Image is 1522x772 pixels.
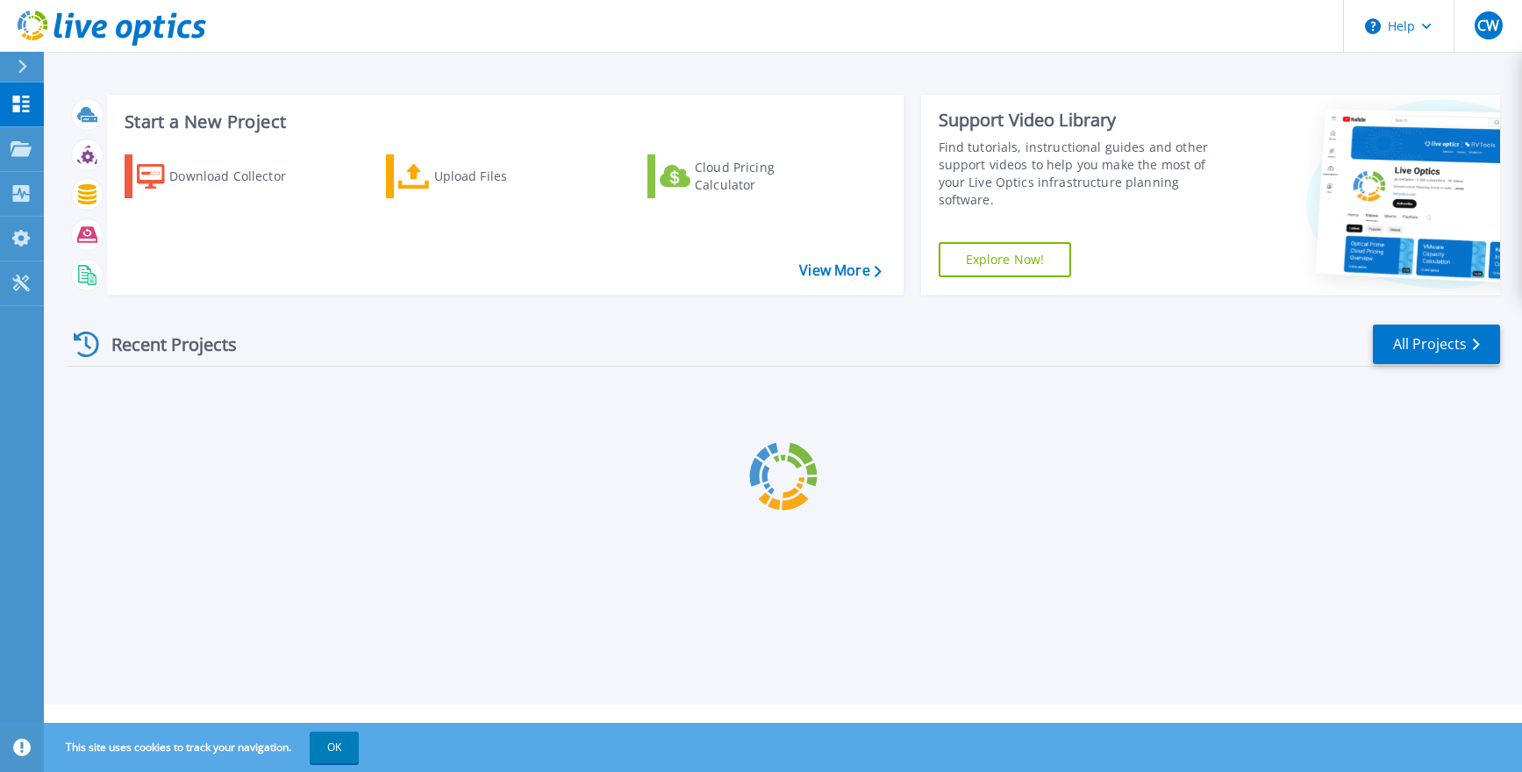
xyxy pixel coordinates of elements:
div: Find tutorials, instructional guides and other support videos to help you make the most of your L... [939,139,1233,209]
a: Cloud Pricing Calculator [647,154,843,198]
a: All Projects [1373,325,1500,364]
span: This site uses cookies to track your navigation. [48,732,359,763]
a: Download Collector [125,154,320,198]
h3: Start a New Project [125,112,881,132]
a: Explore Now! [939,242,1072,277]
div: Upload Files [434,159,575,194]
div: Download Collector [169,159,310,194]
div: Cloud Pricing Calculator [695,159,835,194]
div: Recent Projects [68,323,261,366]
span: CW [1477,18,1499,32]
a: View More [799,262,881,279]
a: Upload Files [386,154,582,198]
div: Support Video Library [939,109,1233,132]
button: OK [310,732,359,763]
